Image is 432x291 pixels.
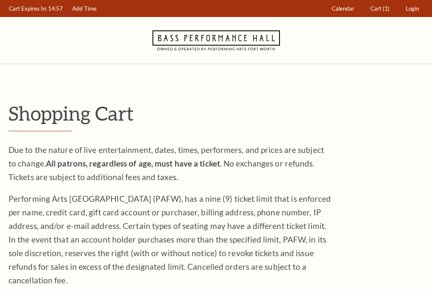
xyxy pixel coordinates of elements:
[383,5,390,12] span: (1)
[367,0,394,17] a: Cart (1)
[46,158,220,168] strong: All patrons, regardless of age, must have a ticket
[332,5,354,12] span: Calendar
[68,0,101,17] a: Add Time
[370,5,381,12] span: Cart
[8,145,324,182] span: Due to the nature of live entertainment, dates, times, performers, and prices are subject to chan...
[9,5,47,12] span: Cart Expires In:
[402,0,423,17] a: Login
[8,102,424,124] p: Shopping Cart
[406,5,419,12] span: Login
[8,192,331,287] p: Performing Arts [GEOGRAPHIC_DATA] (PAFW), has a nine (9) ticket limit that is enforced per name, ...
[48,5,63,12] span: 14:57
[328,0,359,17] a: Calendar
